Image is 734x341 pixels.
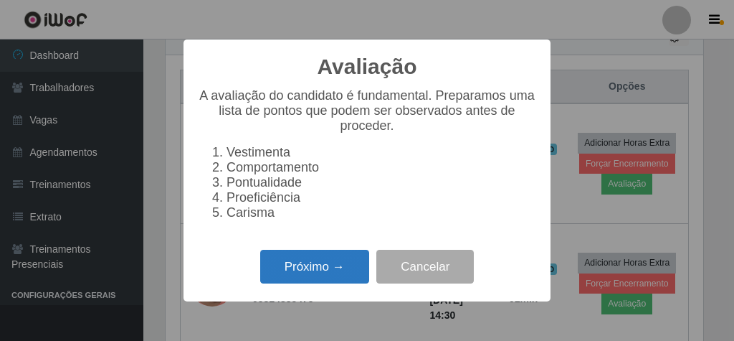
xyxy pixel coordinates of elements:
[376,250,474,284] button: Cancelar
[227,175,536,190] li: Pontualidade
[198,88,536,134] p: A avaliação do candidato é fundamental. Preparamos uma lista de pontos que podem ser observados a...
[227,145,536,160] li: Vestimenta
[227,205,536,220] li: Carisma
[227,160,536,175] li: Comportamento
[260,250,369,284] button: Próximo →
[318,54,417,80] h2: Avaliação
[227,190,536,205] li: Proeficiência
